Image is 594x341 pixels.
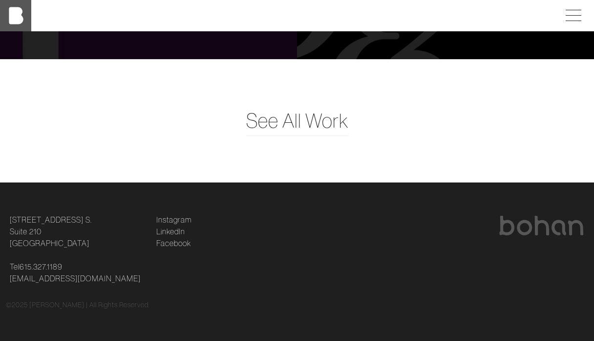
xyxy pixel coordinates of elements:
[29,300,150,310] p: [PERSON_NAME] | All Rights Reserved.
[10,214,92,249] a: [STREET_ADDRESS] S.Suite 210[GEOGRAPHIC_DATA]
[246,106,348,136] a: See All Work
[20,261,63,273] a: 615.327.1189
[498,216,584,235] img: bohan logo
[6,300,588,310] div: © 2025
[156,237,191,249] a: Facebook
[156,226,185,237] a: LinkedIn
[10,273,141,284] a: [EMAIL_ADDRESS][DOMAIN_NAME]
[156,214,191,226] a: Instagram
[10,261,145,284] p: Tel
